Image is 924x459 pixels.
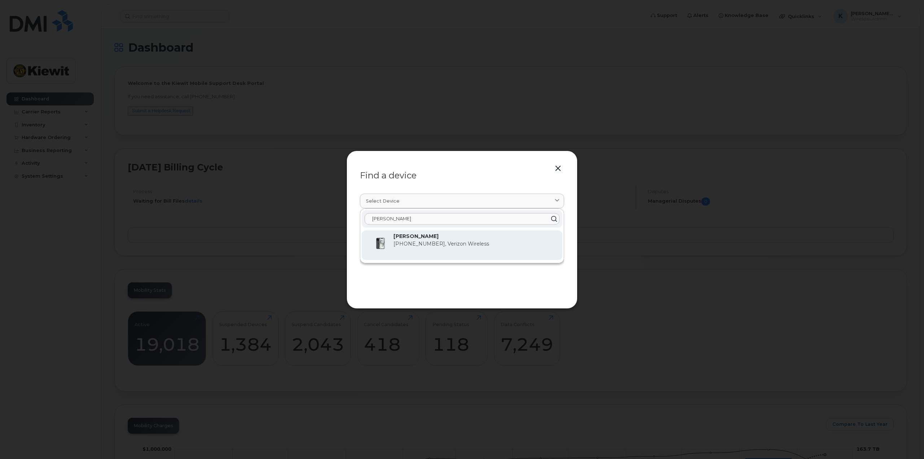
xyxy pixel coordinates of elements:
[373,236,388,251] img: iPhone_15_Black.png
[360,194,564,208] a: Select device
[366,198,400,204] span: Select device
[393,233,439,239] strong: [PERSON_NAME]
[893,428,919,454] iframe: Messenger Launcher
[365,213,559,225] input: Enter name or device number
[393,241,489,247] span: [PHONE_NUMBER], Verizon Wireless
[360,171,564,180] div: Find a device
[362,230,562,260] div: [PERSON_NAME][PHONE_NUMBER], Verizon Wireless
